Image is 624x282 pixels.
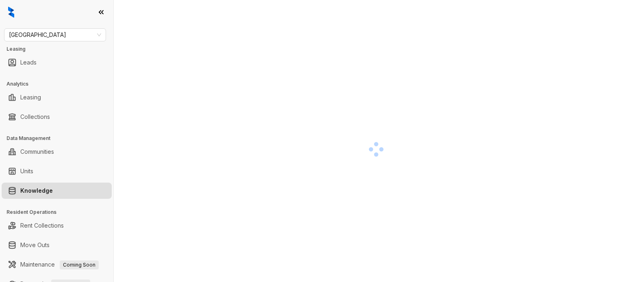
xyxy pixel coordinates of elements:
h3: Resident Operations [6,209,113,216]
a: Move Outs [20,237,50,253]
span: Fairfield [9,29,101,41]
a: Rent Collections [20,217,64,234]
li: Leads [2,54,112,71]
li: Leasing [2,89,112,105]
li: Units [2,163,112,179]
h3: Analytics [6,80,113,88]
a: Knowledge [20,183,53,199]
a: Leads [20,54,37,71]
li: Collections [2,109,112,125]
a: Leasing [20,89,41,105]
li: Rent Collections [2,217,112,234]
h3: Leasing [6,45,113,53]
li: Communities [2,144,112,160]
li: Maintenance [2,256,112,273]
li: Knowledge [2,183,112,199]
a: Units [20,163,33,179]
li: Move Outs [2,237,112,253]
a: Communities [20,144,54,160]
h3: Data Management [6,135,113,142]
span: Coming Soon [60,260,99,269]
a: Collections [20,109,50,125]
img: logo [8,6,14,18]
